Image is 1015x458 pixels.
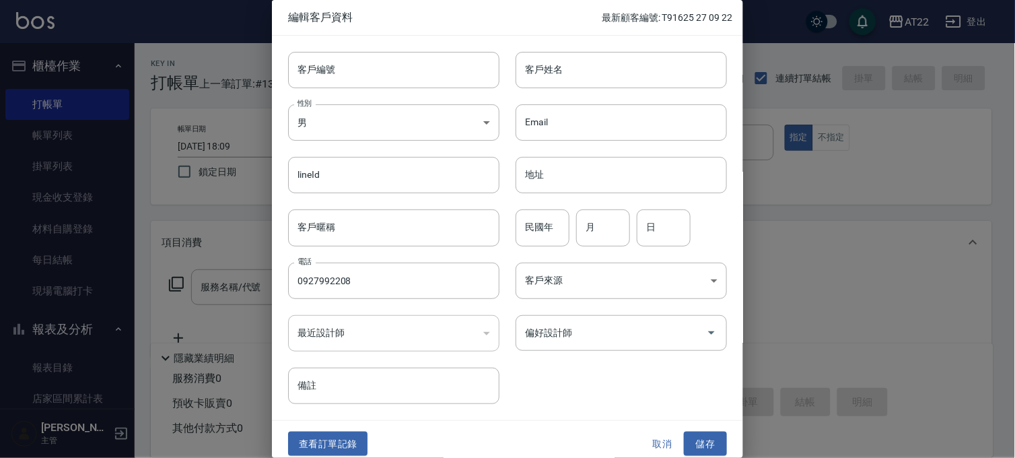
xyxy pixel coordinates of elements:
p: 最新顧客編號: T91625 27 09 22 [602,11,732,25]
label: 電話 [297,257,312,267]
button: 取消 [641,432,684,457]
span: 編輯客戶資料 [288,11,602,24]
button: 查看訂單記錄 [288,432,367,457]
button: 儲存 [684,432,727,457]
button: Open [701,322,722,343]
div: 男 [288,104,499,141]
label: 性別 [297,98,312,108]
